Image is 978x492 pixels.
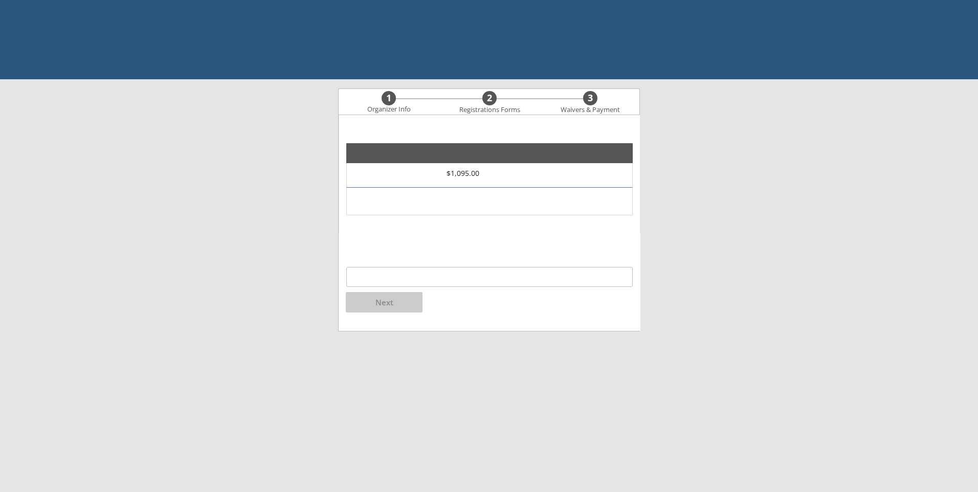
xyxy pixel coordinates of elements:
button: Next [346,292,423,312]
div: Organizer Info [361,105,417,114]
div: $1,095.00 [441,170,484,177]
div: Waivers & Payment [555,106,626,114]
div: 2 [482,93,497,104]
div: Registrations Forms [454,106,525,114]
div: 3 [583,93,597,104]
div: 1 [382,93,396,104]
